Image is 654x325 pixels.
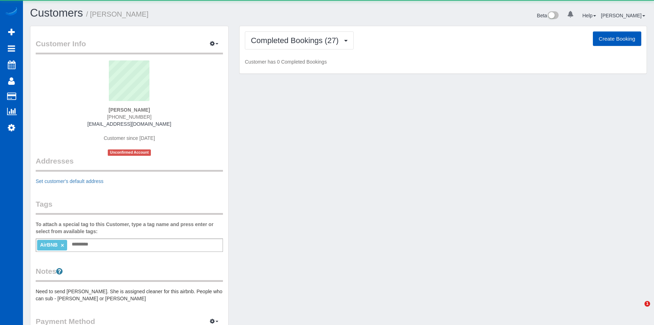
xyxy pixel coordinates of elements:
[87,121,171,127] a: [EMAIL_ADDRESS][DOMAIN_NAME]
[36,266,223,282] legend: Notes
[601,13,645,18] a: [PERSON_NAME]
[30,7,83,19] a: Customers
[108,107,150,113] strong: [PERSON_NAME]
[547,11,559,20] img: New interface
[40,242,58,248] span: AirBNB
[537,13,559,18] a: Beta
[4,7,18,17] img: Automaid Logo
[107,114,152,120] span: [PHONE_NUMBER]
[245,31,354,49] button: Completed Bookings (27)
[36,288,223,302] pre: Need to send [PERSON_NAME]. She is assigned cleaner for this airbnb. People who can sub - [PERSON...
[630,301,647,318] iframe: Intercom live chat
[86,10,149,18] small: / [PERSON_NAME]
[61,242,64,248] a: ×
[36,221,223,235] label: To attach a special tag to this Customer, type a tag name and press enter or select from availabl...
[251,36,342,45] span: Completed Bookings (27)
[36,178,104,184] a: Set customer's default address
[644,301,650,307] span: 1
[108,149,151,155] span: Unconfirmed Account
[36,199,223,215] legend: Tags
[593,31,641,46] button: Create Booking
[104,135,155,141] span: Customer since [DATE]
[245,58,641,65] p: Customer has 0 Completed Bookings
[36,39,223,54] legend: Customer Info
[582,13,596,18] a: Help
